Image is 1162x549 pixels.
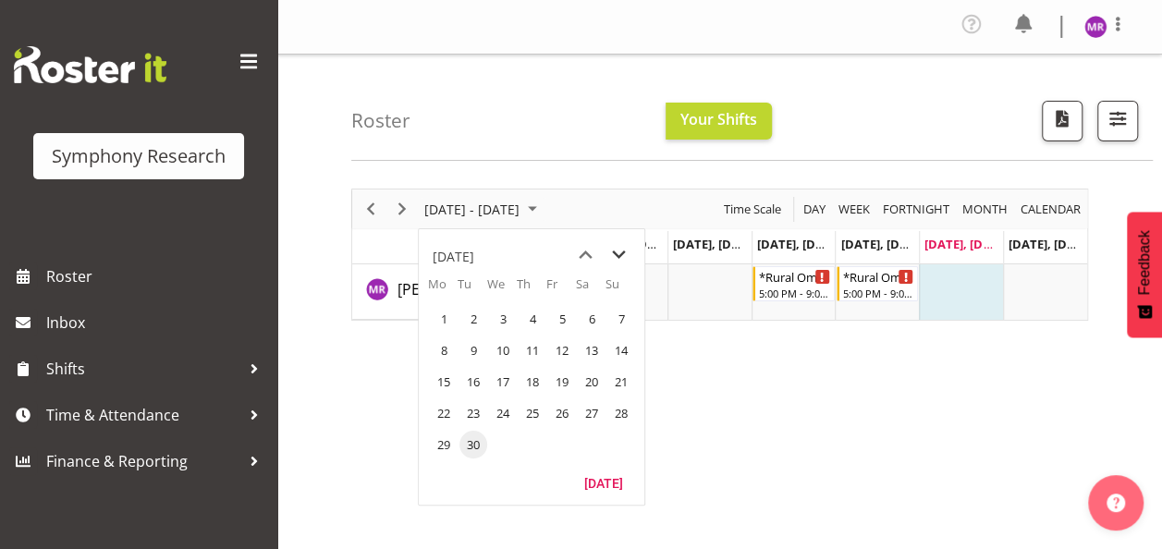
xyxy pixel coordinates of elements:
td: Tuesday, September 30, 2025 [458,429,487,460]
span: Tuesday, September 16, 2025 [459,368,487,396]
span: Saturday, September 27, 2025 [578,399,605,427]
span: [DATE], [DATE] [840,236,924,252]
span: Roster [46,262,268,290]
span: Thursday, September 25, 2025 [519,399,546,427]
span: Friday, September 26, 2025 [548,399,576,427]
span: Monday, September 1, 2025 [430,305,458,333]
span: Month [960,198,1009,221]
span: Thursday, September 18, 2025 [519,368,546,396]
h4: Roster [351,110,410,131]
span: Friday, September 12, 2025 [548,336,576,364]
span: Your Shifts [680,109,757,129]
button: Previous [359,198,384,221]
button: Timeline Month [960,198,1011,221]
span: Friday, September 5, 2025 [548,305,576,333]
button: Time Scale [721,198,785,221]
div: Previous [355,189,386,228]
button: Timeline Day [801,198,829,221]
div: 5:00 PM - 9:00 PM [843,286,914,300]
span: Saturday, September 6, 2025 [578,305,605,333]
div: title [433,238,474,275]
a: [PERSON_NAME] [398,278,512,300]
span: Wednesday, September 10, 2025 [489,336,517,364]
button: Filter Shifts [1097,101,1138,141]
span: [PERSON_NAME] [398,279,512,299]
div: Minu Rana"s event - *Rural Omni Begin From Friday, August 29, 2025 at 5:00:00 PM GMT+12:00 Ends A... [837,266,919,301]
span: Monday, September 8, 2025 [430,336,458,364]
button: Download a PDF of the roster according to the set date range. [1042,101,1082,141]
span: Sunday, September 14, 2025 [607,336,635,364]
span: Sunday, September 28, 2025 [607,399,635,427]
div: 5:00 PM - 9:00 PM [759,286,830,300]
span: Saturday, September 20, 2025 [578,368,605,396]
img: help-xxl-2.png [1107,494,1125,512]
span: Thursday, September 4, 2025 [519,305,546,333]
button: Next [390,198,415,221]
span: Saturday, September 13, 2025 [578,336,605,364]
div: Timeline Week of August 30, 2025 [351,189,1088,321]
span: Feedback [1136,230,1153,295]
th: Th [517,275,546,303]
span: Friday, September 19, 2025 [548,368,576,396]
span: [DATE], [DATE] [924,236,1009,252]
span: [DATE] - [DATE] [422,198,521,221]
span: Tuesday, September 23, 2025 [459,399,487,427]
span: Monday, September 22, 2025 [430,399,458,427]
div: Minu Rana"s event - *Rural Omni Begin From Thursday, August 28, 2025 at 5:00:00 PM GMT+12:00 Ends... [752,266,835,301]
button: previous month [569,238,602,272]
span: Week [837,198,872,221]
span: Time Scale [722,198,783,221]
button: next month [602,238,635,272]
span: Fortnight [881,198,951,221]
span: calendar [1019,198,1082,221]
button: August 25 - 31, 2025 [422,198,545,221]
div: *Rural Omni [759,267,830,286]
td: Minu Rana resource [352,264,499,320]
th: Tu [458,275,487,303]
button: Month [1018,198,1084,221]
button: Timeline Week [836,198,874,221]
span: Monday, September 29, 2025 [430,431,458,458]
span: [DATE], [DATE] [673,236,757,252]
span: Thursday, September 11, 2025 [519,336,546,364]
span: Tuesday, September 2, 2025 [459,305,487,333]
table: Timeline Week of August 30, 2025 [499,264,1087,320]
div: Next [386,189,418,228]
span: Monday, September 15, 2025 [430,368,458,396]
span: Tuesday, September 30, 2025 [459,431,487,458]
button: Feedback - Show survey [1127,212,1162,337]
span: Tuesday, September 9, 2025 [459,336,487,364]
span: [DATE], [DATE] [1009,236,1093,252]
button: Fortnight [880,198,953,221]
span: Shifts [46,355,240,383]
span: Wednesday, September 24, 2025 [489,399,517,427]
span: Finance & Reporting [46,447,240,475]
span: Wednesday, September 3, 2025 [489,305,517,333]
div: *Rural Omni [843,267,914,286]
span: Wednesday, September 17, 2025 [489,368,517,396]
span: [DATE], [DATE] [757,236,841,252]
span: Sunday, September 21, 2025 [607,368,635,396]
img: minu-rana11870.jpg [1084,16,1107,38]
th: Su [605,275,635,303]
th: Sa [576,275,605,303]
th: Mo [428,275,458,303]
span: Time & Attendance [46,401,240,429]
th: We [487,275,517,303]
span: Sunday, September 7, 2025 [607,305,635,333]
div: Symphony Research [52,142,226,170]
button: Today [572,470,635,495]
button: Your Shifts [666,103,772,140]
span: Inbox [46,309,268,336]
img: Rosterit website logo [14,46,166,83]
th: Fr [546,275,576,303]
span: Day [801,198,827,221]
